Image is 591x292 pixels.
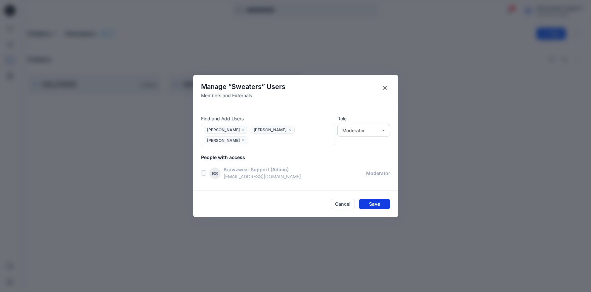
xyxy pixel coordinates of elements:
div: Moderator [342,127,377,134]
span: [PERSON_NAME] [207,127,240,134]
button: close [288,126,292,133]
div: BS [209,167,221,179]
button: Cancel [331,199,355,209]
p: moderator [366,170,390,177]
p: Role [337,115,390,122]
button: Close [380,83,390,93]
button: close [241,126,245,133]
p: Find and Add Users [201,115,335,122]
span: [PERSON_NAME] [254,127,286,134]
p: (Admin) [271,166,289,173]
button: close [241,137,245,144]
p: [EMAIL_ADDRESS][DOMAIN_NAME] [224,173,366,180]
p: Members and Externals [201,92,285,99]
span: [PERSON_NAME] [207,138,240,145]
button: Save [359,199,390,209]
p: Browzwear Support [224,166,269,173]
h4: Manage “ ” Users [201,83,285,91]
span: Sweaters [232,83,262,91]
p: People with access [201,154,398,161]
